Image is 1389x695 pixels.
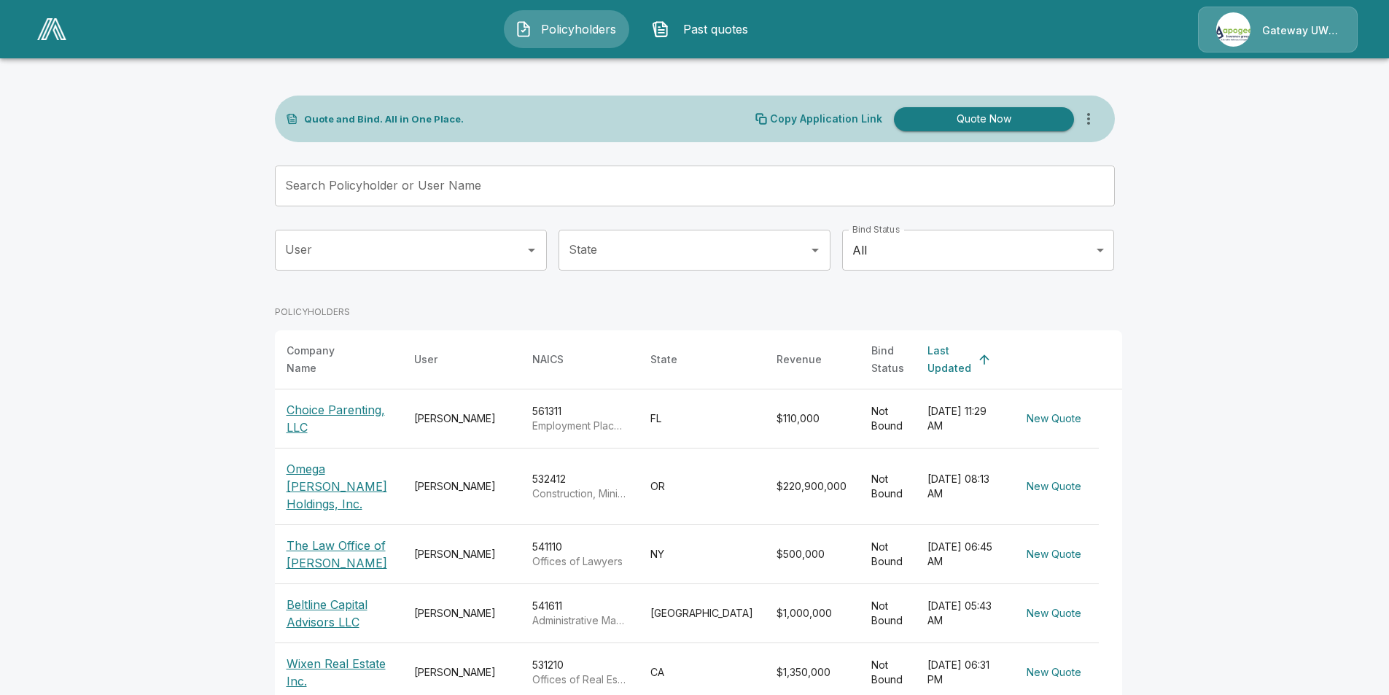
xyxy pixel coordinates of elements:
[770,114,882,124] p: Copy Application Link
[777,351,822,368] div: Revenue
[860,449,916,525] td: Not Bound
[532,419,627,433] p: Employment Placement Agencies
[675,20,755,38] span: Past quotes
[414,665,509,680] div: [PERSON_NAME]
[515,20,532,38] img: Policyholders Icon
[504,10,629,48] button: Policyholders IconPolicyholders
[927,342,971,377] div: Last Updated
[1021,600,1087,627] button: New Quote
[37,18,66,40] img: AA Logo
[639,525,765,584] td: NY
[414,606,509,621] div: [PERSON_NAME]
[805,240,825,260] button: Open
[532,404,627,433] div: 561311
[894,107,1074,131] button: Quote Now
[287,655,391,690] p: Wixen Real Estate Inc.
[521,240,542,260] button: Open
[765,584,860,643] td: $1,000,000
[532,351,564,368] div: NAICS
[275,306,350,319] p: POLICYHOLDERS
[532,554,627,569] p: Offices of Lawyers
[532,540,627,569] div: 541110
[414,351,437,368] div: User
[1021,541,1087,568] button: New Quote
[532,599,627,628] div: 541611
[860,389,916,449] td: Not Bound
[916,525,1009,584] td: [DATE] 06:45 AM
[532,486,627,501] p: Construction, Mining, and Forestry Machinery and Equipment Rental and Leasing
[639,584,765,643] td: [GEOGRAPHIC_DATA]
[765,389,860,449] td: $110,000
[888,107,1074,131] a: Quote Now
[641,10,766,48] button: Past quotes IconPast quotes
[639,449,765,525] td: OR
[916,449,1009,525] td: [DATE] 08:13 AM
[916,389,1009,449] td: [DATE] 11:29 AM
[414,547,509,562] div: [PERSON_NAME]
[842,230,1114,271] div: All
[860,330,916,389] th: Bind Status
[538,20,618,38] span: Policyholders
[532,472,627,501] div: 532412
[287,342,365,377] div: Company Name
[287,596,391,631] p: Beltline Capital Advisors LLC
[1074,104,1103,133] button: more
[639,389,765,449] td: FL
[852,223,900,236] label: Bind Status
[650,351,677,368] div: State
[304,114,464,124] p: Quote and Bind. All in One Place.
[532,672,627,687] p: Offices of Real Estate Agents and Brokers
[414,479,509,494] div: [PERSON_NAME]
[532,613,627,628] p: Administrative Management and General Management Consulting Services
[1021,473,1087,500] button: New Quote
[652,20,669,38] img: Past quotes Icon
[287,401,391,436] p: Choice Parenting, LLC
[414,411,509,426] div: [PERSON_NAME]
[1021,405,1087,432] button: New Quote
[287,537,391,572] p: The Law Office of [PERSON_NAME]
[532,658,627,687] div: 531210
[765,525,860,584] td: $500,000
[287,460,391,513] p: Omega [PERSON_NAME] Holdings, Inc.
[1021,659,1087,686] button: New Quote
[860,584,916,643] td: Not Bound
[916,584,1009,643] td: [DATE] 05:43 AM
[765,449,860,525] td: $220,900,000
[860,525,916,584] td: Not Bound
